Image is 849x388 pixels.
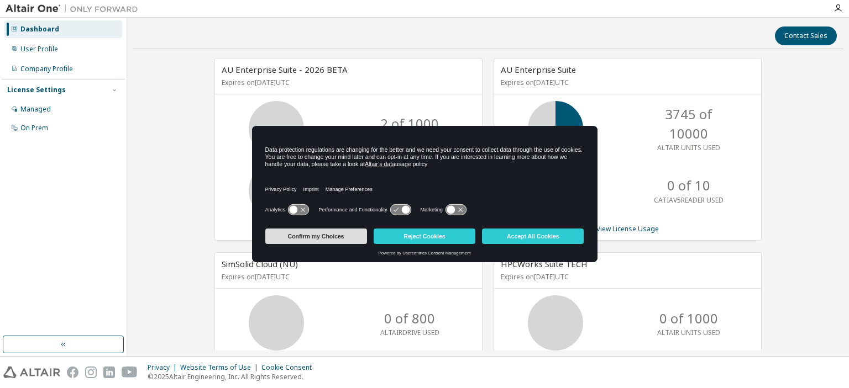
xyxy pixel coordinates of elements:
[380,114,439,133] p: 2 of 1000
[222,258,298,269] span: SimSolid Cloud (NU)
[501,258,588,269] span: HPCWorks Suite TECH
[380,328,439,337] p: ALTAIRDRIVE USED
[222,272,473,281] p: Expires on [DATE] UTC
[501,272,752,281] p: Expires on [DATE] UTC
[85,366,97,378] img: instagram.svg
[657,143,720,152] p: ALTAIR UNITS USED
[596,224,659,233] a: View License Usage
[122,366,138,378] img: youtube.svg
[657,328,720,337] p: ALTAIR UNITS USED
[644,105,733,143] p: 3745 of 10000
[148,372,318,381] p: © 2025 Altair Engineering, Inc. All Rights Reserved.
[180,363,261,372] div: Website Terms of Use
[6,3,144,14] img: Altair One
[20,65,73,73] div: Company Profile
[20,25,59,34] div: Dashboard
[103,366,115,378] img: linkedin.svg
[3,366,60,378] img: altair_logo.svg
[67,366,78,378] img: facebook.svg
[20,105,51,114] div: Managed
[261,363,318,372] div: Cookie Consent
[222,64,348,75] span: AU Enterprise Suite - 2026 BETA
[775,26,837,45] button: Contact Sales
[222,78,473,87] p: Expires on [DATE] UTC
[384,309,435,328] p: 0 of 800
[7,86,66,94] div: License Settings
[654,195,724,205] p: CATIAV5READER USED
[501,64,576,75] span: AU Enterprise Suite
[659,309,718,328] p: 0 of 1000
[20,45,58,54] div: User Profile
[20,124,48,132] div: On Prem
[667,176,710,195] p: 0 of 10
[501,78,752,87] p: Expires on [DATE] UTC
[148,363,180,372] div: Privacy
